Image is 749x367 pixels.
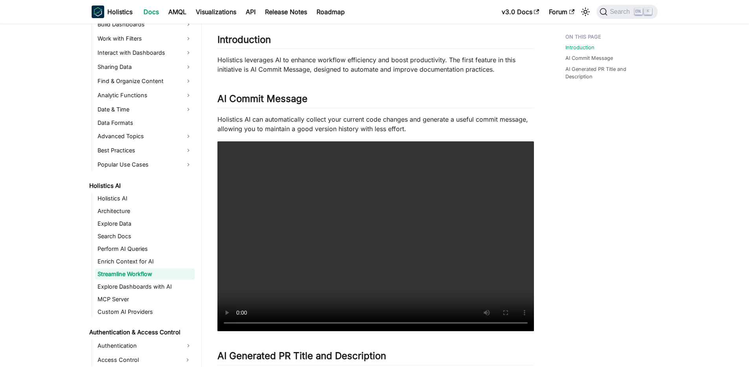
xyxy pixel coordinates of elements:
a: AI Generated PR Title and Description [565,65,653,80]
a: Architecture [95,206,195,217]
a: Perform AI Queries [95,243,195,254]
a: Find & Organize Content [95,75,195,87]
a: Search Docs [95,231,195,242]
h2: AI Commit Message [217,93,534,108]
a: Holistics AI [87,180,195,191]
a: Roadmap [312,6,350,18]
b: Holistics [107,7,133,17]
a: Best Practices [95,144,195,157]
a: Data Formats [95,117,195,128]
p: Holistics leverages AI to enhance workflow efficiency and boost productivity. The first feature i... [217,55,534,74]
a: API [241,6,260,18]
a: Analytic Functions [95,89,195,102]
a: AI Commit Message [565,54,613,62]
button: Search (Ctrl+K) [596,5,657,19]
button: Switch between dark and light mode (currently light mode) [579,6,592,18]
a: Work with Filters [95,32,195,45]
a: Introduction [565,44,594,51]
a: Authentication [95,339,195,352]
a: Interact with Dashboards [95,46,195,59]
a: Authentication & Access Control [87,327,195,338]
h2: Introduction [217,34,534,49]
a: Explore Dashboards with AI [95,281,195,292]
a: Explore Data [95,218,195,229]
a: Access Control [95,354,180,366]
a: Popular Use Cases [95,158,195,171]
kbd: K [644,8,652,15]
a: Docs [139,6,164,18]
span: Search [607,8,635,15]
button: Expand sidebar category 'Access Control' [180,354,195,366]
a: Sharing Data [95,61,195,73]
a: Streamline Workflow [95,269,195,280]
a: HolisticsHolistics [92,6,133,18]
h2: AI Generated PR Title and Description [217,350,534,365]
a: MCP Server [95,294,195,305]
a: Enrich Context for AI [95,256,195,267]
a: Holistics AI [95,193,195,204]
p: Holistics AI can automatically collect your current code changes and generate a useful commit mes... [217,115,534,133]
a: Advanced Topics [95,130,195,143]
a: Custom AI Providers [95,306,195,317]
video: Your browser does not support embedding video, but you can . [217,141,534,332]
nav: Docs sidebar [84,24,202,367]
a: Visualizations [191,6,241,18]
a: Release Notes [260,6,312,18]
a: Build Dashboards [95,18,195,31]
a: v3.0 Docs [497,6,544,18]
a: Date & Time [95,103,195,116]
a: Forum [544,6,579,18]
img: Holistics [92,6,104,18]
a: AMQL [164,6,191,18]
